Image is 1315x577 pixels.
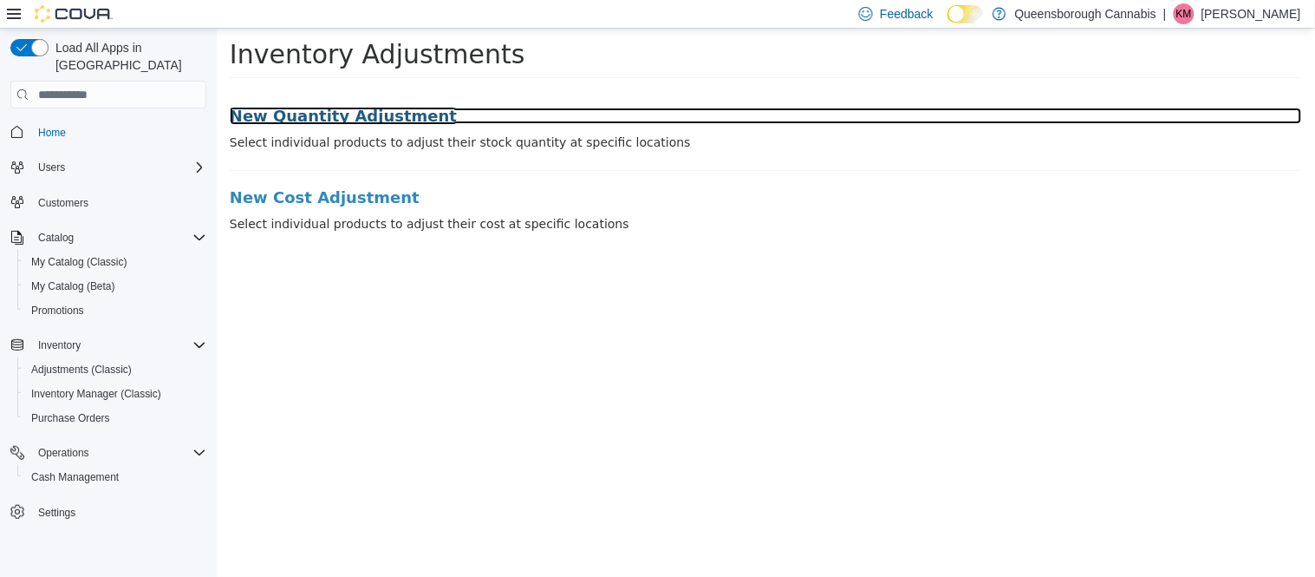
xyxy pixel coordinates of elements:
[17,382,213,406] button: Inventory Manager (Classic)
[17,357,213,382] button: Adjustments (Classic)
[38,161,65,174] span: Users
[38,446,89,460] span: Operations
[31,304,84,318] span: Promotions
[38,231,74,245] span: Catalog
[31,122,73,143] a: Home
[1174,3,1195,24] div: Kioko Mayede
[3,500,213,525] button: Settings
[31,335,206,356] span: Inventory
[13,187,1085,205] p: Select individual products to adjust their cost at specific locations
[31,470,119,484] span: Cash Management
[1176,3,1192,24] span: KM
[17,250,213,274] button: My Catalog (Classic)
[24,276,122,297] a: My Catalog (Beta)
[3,190,213,215] button: Customers
[10,112,206,570] nav: Complex example
[17,465,213,489] button: Cash Management
[31,411,110,425] span: Purchase Orders
[31,227,81,248] button: Catalog
[880,5,933,23] span: Feedback
[31,157,206,178] span: Users
[24,300,206,321] span: Promotions
[24,384,206,404] span: Inventory Manager (Classic)
[3,226,213,250] button: Catalog
[31,121,206,142] span: Home
[24,252,206,272] span: My Catalog (Classic)
[3,333,213,357] button: Inventory
[24,408,117,429] a: Purchase Orders
[24,384,168,404] a: Inventory Manager (Classic)
[17,298,213,323] button: Promotions
[31,363,132,377] span: Adjustments (Classic)
[1163,3,1167,24] p: |
[1015,3,1156,24] p: Queensborough Cannabis
[24,300,91,321] a: Promotions
[31,157,72,178] button: Users
[35,5,113,23] img: Cova
[31,193,95,213] a: Customers
[24,276,206,297] span: My Catalog (Beta)
[24,467,206,488] span: Cash Management
[24,359,139,380] a: Adjustments (Classic)
[38,338,81,352] span: Inventory
[3,441,213,465] button: Operations
[3,155,213,180] button: Users
[31,279,115,293] span: My Catalog (Beta)
[31,502,206,523] span: Settings
[24,252,134,272] a: My Catalog (Classic)
[31,192,206,213] span: Customers
[38,196,88,210] span: Customers
[13,10,309,41] span: Inventory Adjustments
[24,359,206,380] span: Adjustments (Classic)
[3,119,213,144] button: Home
[31,255,127,269] span: My Catalog (Classic)
[17,274,213,298] button: My Catalog (Beta)
[38,506,75,520] span: Settings
[24,408,206,429] span: Purchase Orders
[17,406,213,430] button: Purchase Orders
[31,502,82,523] a: Settings
[38,126,66,140] span: Home
[31,443,96,463] button: Operations
[1201,3,1301,24] p: [PERSON_NAME]
[49,39,206,74] span: Load All Apps in [GEOGRAPHIC_DATA]
[31,227,206,248] span: Catalog
[13,105,1085,123] p: Select individual products to adjust their stock quantity at specific locations
[31,443,206,463] span: Operations
[13,79,1085,96] a: New Quantity Adjustment
[13,161,1085,178] a: New Cost Adjustment
[31,387,161,401] span: Inventory Manager (Classic)
[24,467,126,488] a: Cash Management
[31,335,88,356] button: Inventory
[947,5,984,23] input: Dark Mode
